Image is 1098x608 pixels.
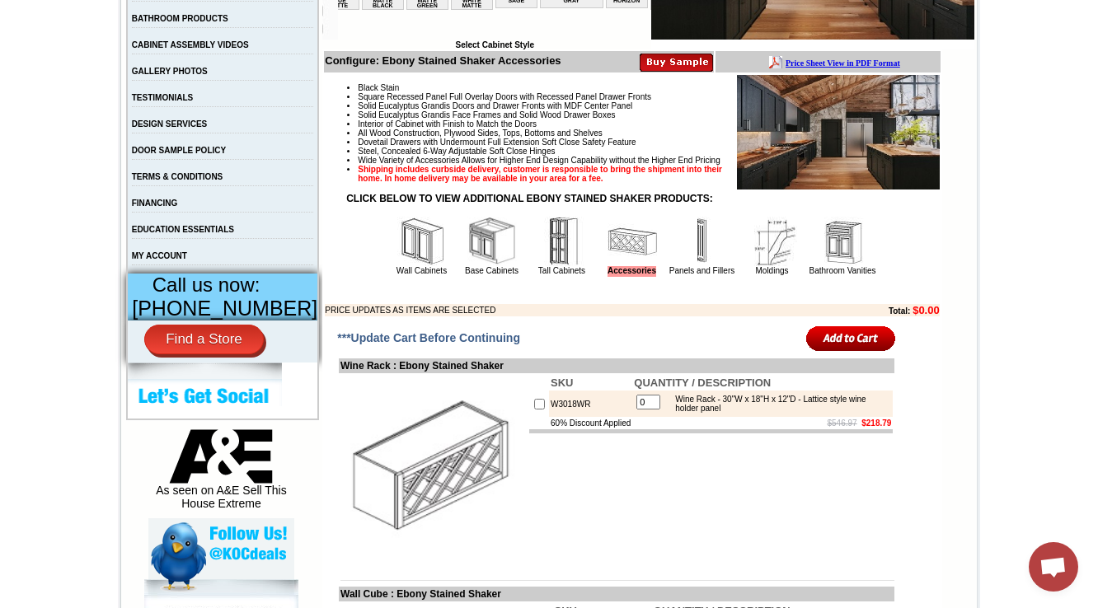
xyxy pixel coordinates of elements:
[358,138,636,147] span: Dovetail Drawers with Undermount Full Extension Soft Close Safety Feature
[358,129,602,138] span: All Wood Construction, Plywood Sides, Tops, Bottoms and Shelves
[132,40,249,49] a: CABINET ASSEMBLY VIDEOS
[68,75,110,93] td: Rayne Matte Green
[132,93,193,102] a: TESTIMONIALS
[19,7,134,16] b: Price Sheet View in PDF Format
[396,266,447,275] a: Wall Cabinets
[24,75,66,93] td: Rayne Matte Black
[634,376,771,389] b: QUANTITY / DESCRIPTION
[199,46,202,47] img: spacer.gif
[339,587,894,601] td: Wall Cube : Ebony Stained Shaker
[132,146,226,155] a: DOOR SAMPLE POLICY
[818,217,867,266] img: Bathroom Vanities
[551,376,573,389] b: SKU
[152,274,260,296] span: Call us now:
[346,193,713,204] strong: CLICK BELOW TO VIEW ADDITIONAL EBONY STAINED SHAKER PRODUCTS:
[537,217,587,266] img: Tall Cabinets
[358,156,720,165] span: Wide Variety of Accessories Allows for Higher End Design Capability without the Higher End Pricing
[669,266,734,275] a: Panels and Fillers
[132,67,208,76] a: GALLERY PHOTOS
[21,46,24,47] img: spacer.gif
[132,199,178,208] a: FINANCING
[889,306,910,316] b: Total:
[358,119,537,129] span: Interior of Cabinet with Finish to Match the Doors
[358,110,615,119] span: Solid Eucalyptus Grandis Face Frames and Solid Wood Drawer Boxes
[549,391,632,417] td: W3018WR
[467,217,517,266] img: Base Cabinets
[828,419,857,428] s: $546.97
[358,165,722,183] strong: Shipping includes curbside delivery, customer is responsible to bring the shipment into their hom...
[144,325,264,354] a: Find a Store
[549,417,632,429] td: 60% Discount Applied
[861,419,891,428] b: $218.79
[325,304,798,316] td: PRICE UPDATES AS ITEMS ARE SELECTED
[913,304,940,316] b: $0.00
[806,325,896,352] input: Add to Cart
[325,54,561,67] b: Configure: Ebony Stained Shaker Accessories
[748,217,797,266] img: Moldings
[755,266,788,275] a: Moldings
[113,75,155,93] td: Rayne White Matte
[678,217,727,266] img: Panels and Fillers
[608,266,656,277] a: Accessories
[737,75,940,189] img: Product Image
[157,75,199,91] td: Salona Sage
[132,119,208,129] a: DESIGN SERVICES
[132,14,228,23] a: BATHROOM PRODUCTS
[265,46,268,47] img: spacer.gif
[148,429,294,518] div: As seen on A&E Sell This House Extreme
[337,331,520,344] span: ***Update Cart Before Continuing
[132,172,223,181] a: TERMS & CONDITIONS
[268,75,310,91] td: Silver Horizon
[465,266,518,275] a: Base Cabinets
[2,4,16,17] img: pdf.png
[809,266,876,275] a: Bathroom Vanities
[132,225,234,234] a: EDUCATION ESSENTIALS
[310,46,312,47] img: spacer.gif
[455,40,534,49] b: Select Cabinet Style
[667,395,889,413] div: Wine Rack - 30"W x 18"H x 12"D - Lattice style wine holder panel
[19,2,134,16] a: Price Sheet View in PDF Format
[132,251,187,260] a: MY ACCOUNT
[339,358,894,373] td: Wine Rack : Ebony Stained Shaker
[1029,542,1078,592] a: Open chat
[202,75,265,91] td: [GEOGRAPHIC_DATA] Gray
[358,101,632,110] span: Solid Eucalyptus Grandis Doors and Drawer Fronts with MDF Center Panel
[538,266,585,275] a: Tall Cabinets
[155,46,157,47] img: spacer.gif
[110,46,113,47] img: spacer.gif
[358,83,399,92] span: Black Stain
[358,92,651,101] span: Square Recessed Panel Full Overlay Doors with Recessed Panel Drawer Fronts
[66,46,68,47] img: spacer.gif
[340,375,526,560] img: Wine Rack
[312,75,354,93] td: Slym Brown Shaker
[397,217,447,266] img: Wall Cabinets
[608,217,657,266] img: Accessories
[132,297,317,320] span: [PHONE_NUMBER]
[358,147,555,156] span: Steel, Concealed 6-Way Adjustable Soft Close Hinges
